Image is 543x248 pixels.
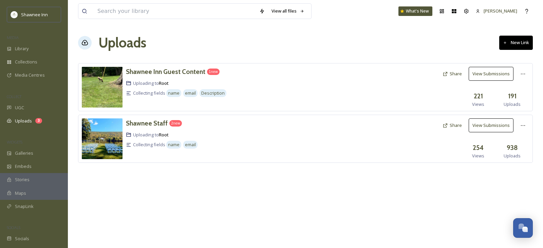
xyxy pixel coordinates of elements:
span: MEDIA [7,35,19,40]
div: 2 new [169,120,182,127]
button: New Link [499,36,533,50]
span: Galleries [15,150,33,156]
input: Search your library [94,4,256,19]
span: name [168,141,180,148]
span: SnapLink [15,203,34,210]
span: Collections [15,59,37,65]
span: Maps [15,190,26,196]
span: COLLECT [7,94,21,99]
button: Share [439,119,465,132]
h3: 221 [474,91,483,101]
a: [PERSON_NAME] [472,4,521,18]
span: [PERSON_NAME] [484,8,517,14]
h3: 254 [473,143,484,153]
span: email [185,141,196,148]
span: Views [472,101,484,108]
a: View all files [268,4,308,18]
button: Share [439,67,465,80]
a: Shawnee Staff [126,118,168,128]
span: Uploading to [133,80,169,87]
span: Media Centres [15,72,45,78]
button: View Submissions [469,67,513,81]
span: Description [201,90,225,96]
span: WIDGETS [7,139,22,145]
a: View Submissions [469,118,517,132]
h3: Shawnee Staff [126,119,168,127]
span: Shawnee Inn [21,12,48,18]
div: 1 new [207,69,220,75]
span: Collecting fields [133,141,165,148]
h3: Shawnee Inn Guest Content [126,68,205,76]
span: Library [15,45,29,52]
span: name [168,90,180,96]
span: SOCIALS [7,225,20,230]
h3: 938 [507,143,518,153]
div: 3 [35,118,42,123]
a: Root [159,132,169,138]
img: 1f9c665b-95da-41b1-b020-6e808f5a3ca9.jpg [82,67,123,108]
span: email [185,90,196,96]
span: Stories [15,176,30,183]
a: Shawnee Inn Guest Content [126,67,205,77]
span: Socials [15,235,29,242]
span: Uploads [504,153,521,159]
button: View Submissions [469,118,513,132]
img: shawnee-300x300.jpg [11,11,18,18]
a: What's New [398,6,432,16]
span: Views [472,153,484,159]
span: UGC [15,104,24,111]
h3: 191 [508,91,517,101]
a: View Submissions [469,67,517,81]
span: Embeds [15,163,32,170]
span: Collecting fields [133,90,165,96]
a: Root [159,80,169,86]
span: Uploads [504,101,521,108]
span: Uploads [15,118,32,124]
button: Open Chat [513,218,533,238]
span: Uploading to [133,132,169,138]
img: 110232f4-ed51-4337-8c0d-2b12710aaec3.jpg [82,118,123,159]
a: Uploads [98,33,146,53]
